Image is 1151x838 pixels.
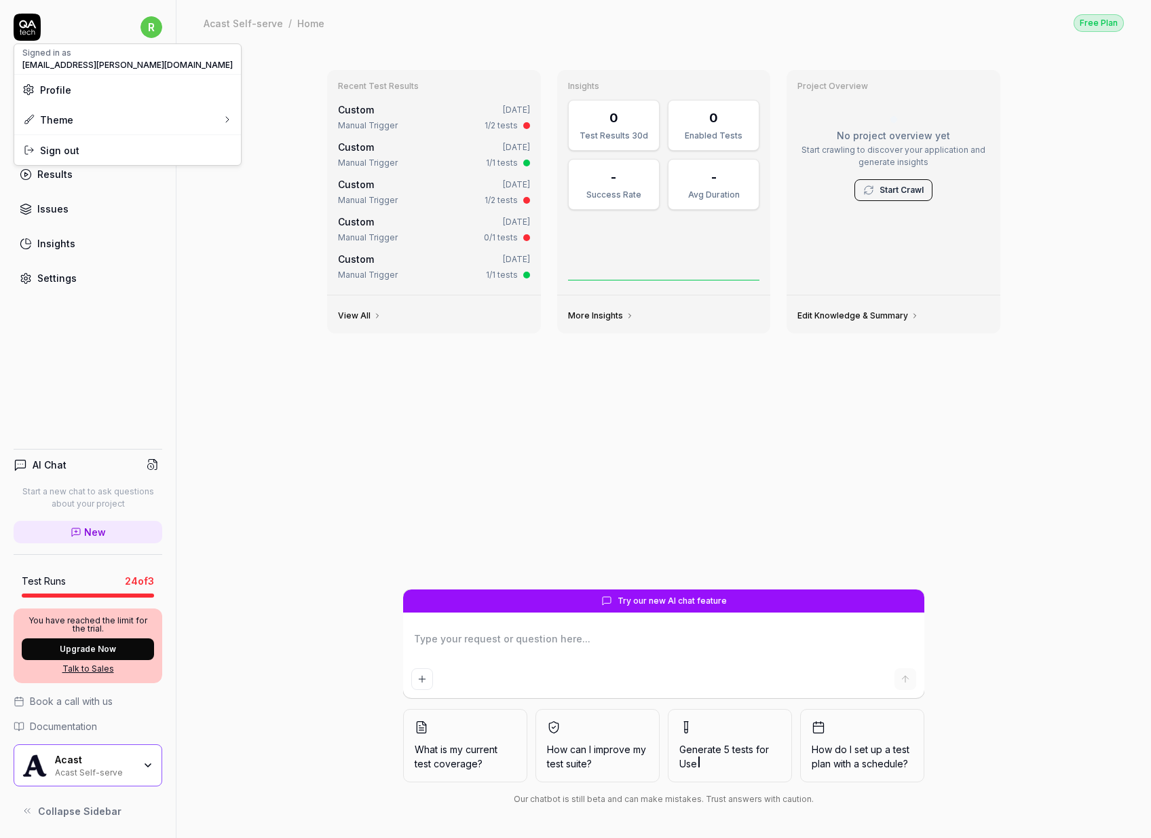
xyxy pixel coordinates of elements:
span: Profile [40,83,71,97]
a: Profile [22,83,233,97]
div: Signed in as [22,47,233,59]
div: Sign out [14,135,241,165]
span: [EMAIL_ADDRESS][PERSON_NAME][DOMAIN_NAME] [22,59,233,71]
span: Sign out [40,143,79,158]
div: Theme [22,113,73,127]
